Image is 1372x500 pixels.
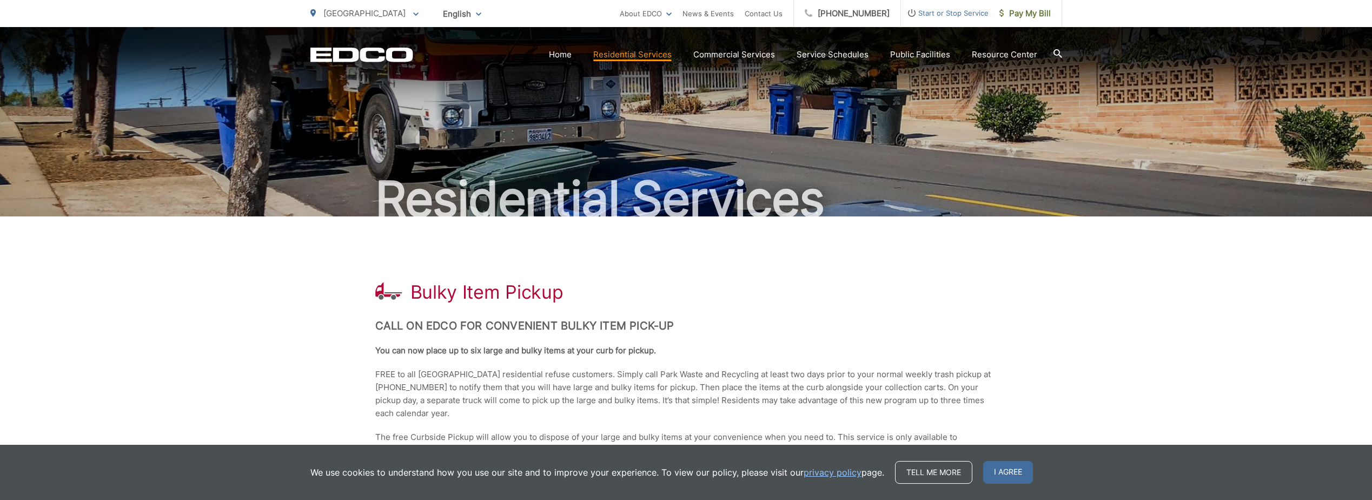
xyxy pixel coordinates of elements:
a: News & Events [682,7,734,20]
a: Residential Services [593,48,672,61]
p: The free Curbside Pickup will allow you to dispose of your large and bulky items at your convenie... [375,431,997,470]
a: EDCD logo. Return to the homepage. [310,47,413,62]
h1: Bulky Item Pickup [410,281,564,303]
a: Resource Center [972,48,1037,61]
span: [GEOGRAPHIC_DATA] [323,8,406,18]
a: About EDCO [620,7,672,20]
span: Pay My Bill [999,7,1051,20]
a: Contact Us [745,7,783,20]
a: Commercial Services [693,48,775,61]
span: English [435,4,489,23]
h2: Call on EDCO for Convenient Bulky Item Pick-up [375,319,997,332]
a: privacy policy [804,466,861,479]
a: Public Facilities [890,48,950,61]
a: Service Schedules [797,48,869,61]
a: Home [549,48,572,61]
p: We use cookies to understand how you use our site and to improve your experience. To view our pol... [310,466,884,479]
p: FREE to all [GEOGRAPHIC_DATA] residential refuse customers. Simply call Park Waste and Recycling ... [375,368,997,420]
strong: You can now place up to six large and bulky items at your curb for pickup. [375,345,656,356]
h2: Residential Services [310,172,1062,226]
span: I agree [983,461,1033,484]
a: Tell me more [895,461,972,484]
